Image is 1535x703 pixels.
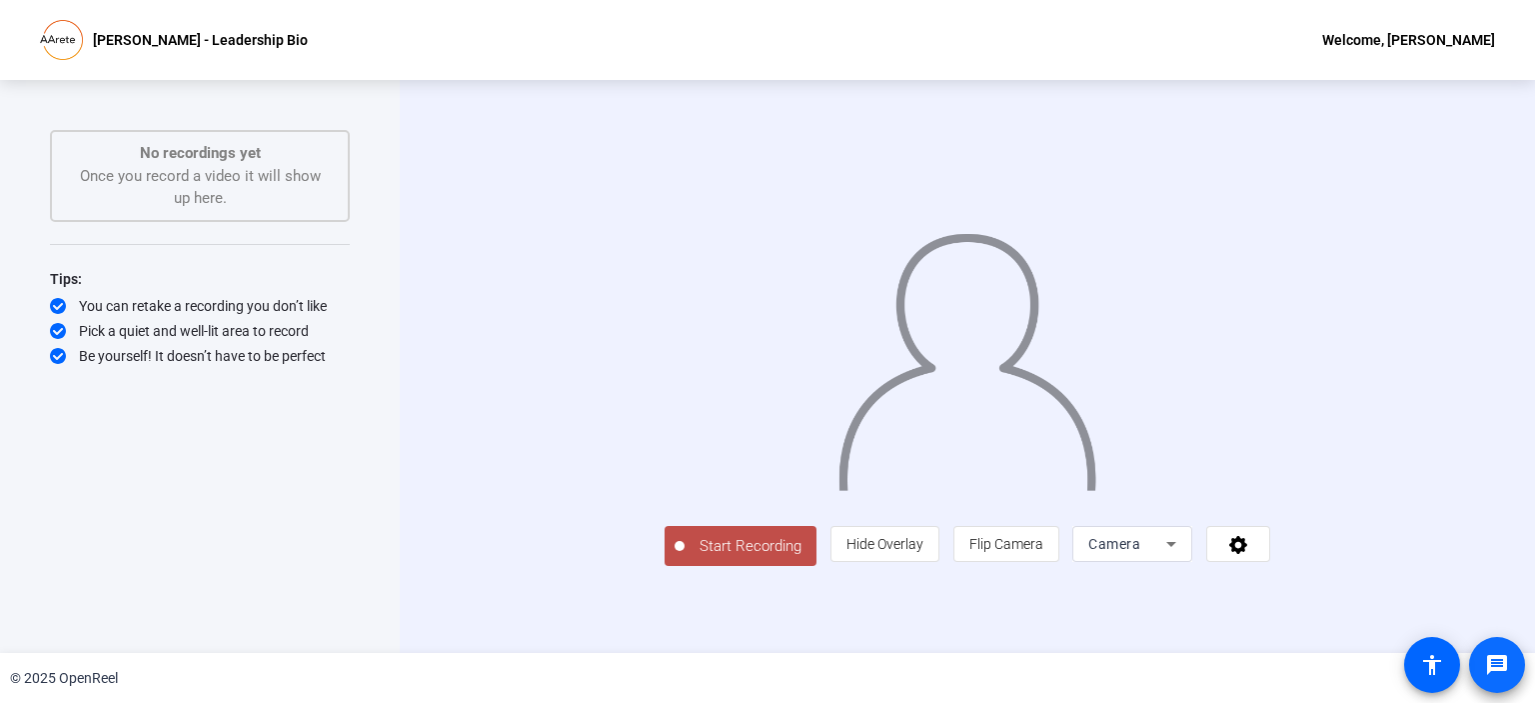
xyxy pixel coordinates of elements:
[1420,653,1444,677] mat-icon: accessibility
[72,142,328,165] p: No recordings yet
[1485,653,1509,677] mat-icon: message
[1088,536,1140,552] span: Camera
[10,668,118,689] div: © 2025 OpenReel
[40,20,83,60] img: OpenReel logo
[685,535,816,558] span: Start Recording
[1322,28,1495,52] div: Welcome, [PERSON_NAME]
[50,321,350,341] div: Pick a quiet and well-lit area to record
[846,536,923,552] span: Hide Overlay
[953,526,1059,562] button: Flip Camera
[830,526,939,562] button: Hide Overlay
[836,218,1098,491] img: overlay
[50,267,350,291] div: Tips:
[93,28,308,52] p: [PERSON_NAME] - Leadership Bio
[969,536,1043,552] span: Flip Camera
[50,296,350,316] div: You can retake a recording you don’t like
[72,142,328,210] div: Once you record a video it will show up here.
[665,526,816,566] button: Start Recording
[50,346,350,366] div: Be yourself! It doesn’t have to be perfect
